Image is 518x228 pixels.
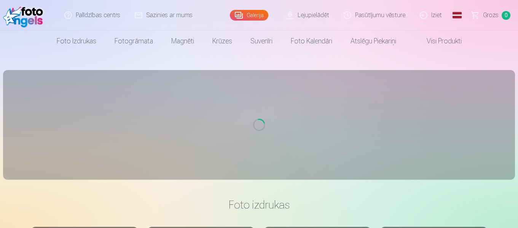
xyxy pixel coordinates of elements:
span: Grozs [483,11,499,20]
img: /fa1 [3,3,47,27]
a: Foto kalendāri [282,30,341,52]
a: Krūzes [203,30,241,52]
a: Foto izdrukas [48,30,105,52]
a: Visi produkti [405,30,471,52]
a: Magnēti [162,30,203,52]
h3: Foto izdrukas [37,198,481,212]
a: Suvenīri [241,30,282,52]
span: 0 [502,11,510,20]
a: Fotogrāmata [105,30,162,52]
a: Galerija [230,10,268,21]
a: Atslēgu piekariņi [341,30,405,52]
